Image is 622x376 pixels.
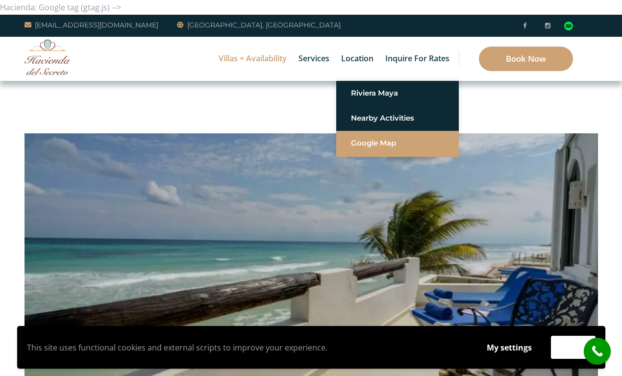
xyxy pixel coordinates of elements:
[551,336,596,359] button: Accept
[586,340,608,362] i: call
[177,19,341,31] a: [GEOGRAPHIC_DATA], [GEOGRAPHIC_DATA]
[479,47,573,71] a: Book Now
[380,37,454,81] a: Inquire for Rates
[351,109,444,127] a: Nearby Activities
[351,84,444,102] a: Riviera Maya
[27,340,468,355] p: This site uses functional cookies and external scripts to improve your experience.
[564,22,573,30] div: Read traveler reviews on Tripadvisor
[351,134,444,152] a: Google Map
[477,336,541,359] button: My settings
[564,22,573,30] img: Tripadvisor_logomark.svg
[25,39,71,75] img: Awesome Logo
[25,19,158,31] a: [EMAIL_ADDRESS][DOMAIN_NAME]
[336,37,378,81] a: Location
[214,37,292,81] a: Villas + Availability
[584,338,611,365] a: call
[294,37,334,81] a: Services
